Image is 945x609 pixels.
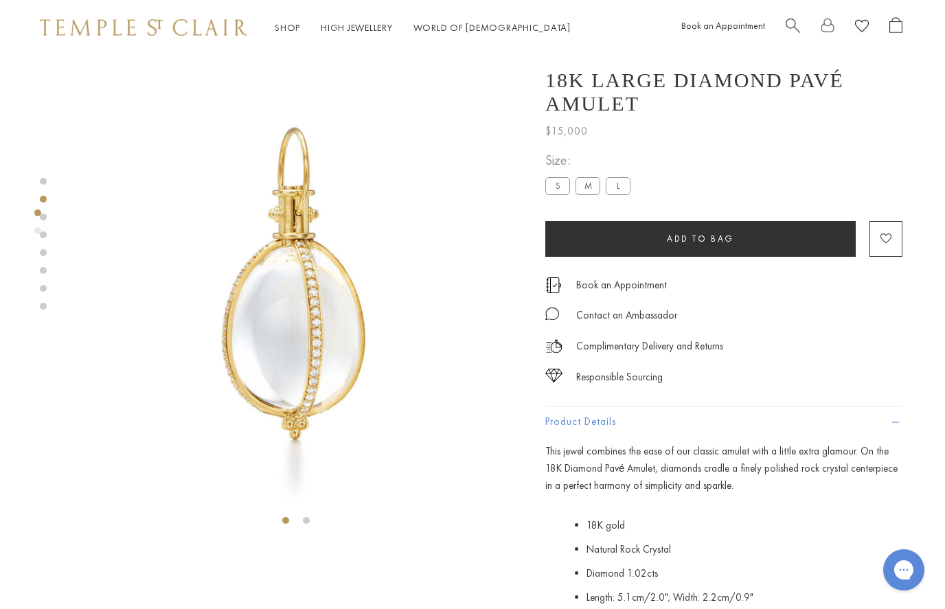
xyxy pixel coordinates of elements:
a: View Wishlist [855,17,869,38]
div: Responsible Sourcing [576,369,663,386]
span: $15,000 [545,122,588,140]
img: P51801-E27PV [67,55,525,512]
li: Natural Rock Crystal [587,538,902,562]
img: icon_appointment.svg [545,277,562,293]
a: World of [DEMOGRAPHIC_DATA]World of [DEMOGRAPHIC_DATA] [413,21,571,34]
img: icon_delivery.svg [545,338,562,355]
a: Search [786,17,800,38]
img: icon_sourcing.svg [545,369,562,382]
span: This jewel combines the ease of our classic amulet with a little extra glamour. On the 18K Diamon... [545,444,898,492]
a: Book an Appointment [576,277,667,292]
img: Temple St. Clair [40,19,247,36]
iframe: Gorgias live chat messenger [876,544,931,595]
span: Size: [545,149,636,172]
nav: Main navigation [275,19,571,36]
li: 18K gold [587,514,902,538]
a: ShopShop [275,21,300,34]
div: Product gallery navigation [34,206,41,245]
div: Contact an Ambassador [576,307,677,324]
button: Product Details [545,406,902,437]
a: Book an Appointment [681,19,765,32]
p: Complimentary Delivery and Returns [576,338,723,355]
img: MessageIcon-01_2.svg [545,307,559,321]
h1: 18K Large Diamond Pavé Amulet [545,69,902,115]
a: Open Shopping Bag [889,17,902,38]
label: L [606,177,630,194]
span: Add to bag [667,233,734,244]
label: M [576,177,600,194]
li: Diamond 1.02cts [587,562,902,586]
label: S [545,177,570,194]
button: Add to bag [545,221,856,257]
a: High JewelleryHigh Jewellery [321,21,393,34]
